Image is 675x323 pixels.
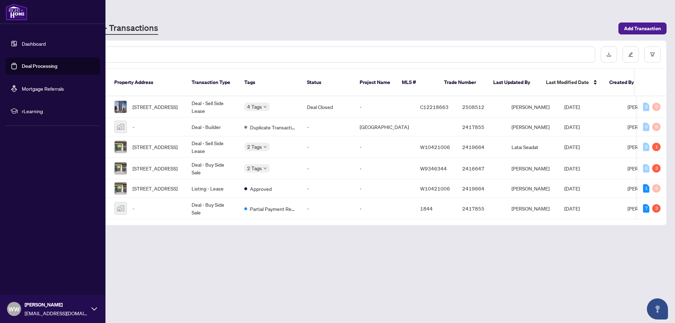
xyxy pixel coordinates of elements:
[250,185,272,193] span: Approved
[652,143,661,151] div: 1
[564,165,580,172] span: [DATE]
[606,52,611,57] span: download
[396,69,438,96] th: MLS #
[652,204,661,213] div: 3
[564,104,580,110] span: [DATE]
[263,105,267,109] span: down
[133,205,134,212] span: -
[301,136,354,158] td: -
[250,123,296,131] span: Duplicate Transaction
[564,185,580,192] span: [DATE]
[186,179,239,198] td: Listing - Lease
[354,96,414,118] td: -
[643,143,649,151] div: 0
[239,69,301,96] th: Tags
[301,69,354,96] th: Status
[133,123,134,131] span: -
[628,144,666,150] span: [PERSON_NAME]
[604,69,646,96] th: Created By
[457,136,506,158] td: 2419664
[643,204,649,213] div: 7
[652,164,661,173] div: 3
[628,205,666,212] span: [PERSON_NAME]
[354,179,414,198] td: -
[301,118,354,136] td: -
[643,123,649,131] div: 0
[354,158,414,179] td: -
[457,96,506,118] td: 2508512
[506,158,559,179] td: [PERSON_NAME]
[643,164,649,173] div: 0
[628,185,666,192] span: [PERSON_NAME]
[301,158,354,179] td: -
[420,165,447,172] span: W9346344
[506,198,559,219] td: [PERSON_NAME]
[186,158,239,179] td: Deal - Buy Side Sale
[438,69,488,96] th: Trade Number
[564,144,580,150] span: [DATE]
[186,69,239,96] th: Transaction Type
[354,136,414,158] td: -
[644,46,661,63] button: filter
[488,69,540,96] th: Last Updated By
[652,184,661,193] div: 0
[115,202,127,214] img: thumbnail-img
[652,123,661,131] div: 0
[420,144,450,150] span: W10421006
[652,103,661,111] div: 0
[250,205,296,213] span: Partial Payment Received
[420,205,433,212] span: 1844
[186,118,239,136] td: Deal - Builder
[643,184,649,193] div: 1
[643,103,649,111] div: 0
[650,52,655,57] span: filter
[506,136,559,158] td: Latai Seadat
[115,121,127,133] img: thumbnail-img
[420,185,450,192] span: W10421006
[647,298,668,319] button: Open asap
[25,301,88,309] span: [PERSON_NAME]
[457,158,506,179] td: 2416647
[301,198,354,219] td: -
[8,304,20,314] span: WW
[601,46,617,63] button: download
[564,124,580,130] span: [DATE]
[628,124,666,130] span: [PERSON_NAME]
[186,198,239,219] td: Deal - Buy Side Sale
[506,118,559,136] td: [PERSON_NAME]
[546,78,589,86] span: Last Modified Date
[247,164,262,172] span: 2 Tags
[22,63,57,69] a: Deal Processing
[6,4,27,20] img: logo
[247,143,262,151] span: 2 Tags
[506,179,559,198] td: [PERSON_NAME]
[540,69,604,96] th: Last Modified Date
[628,165,666,172] span: [PERSON_NAME]
[564,205,580,212] span: [DATE]
[25,309,88,317] span: [EMAIL_ADDRESS][DOMAIN_NAME]
[354,118,414,136] td: [GEOGRAPHIC_DATA]
[133,164,178,172] span: [STREET_ADDRESS]
[624,23,661,34] span: Add Transaction
[133,185,178,192] span: [STREET_ADDRESS]
[618,22,667,34] button: Add Transaction
[301,96,354,118] td: Deal Closed
[115,182,127,194] img: thumbnail-img
[115,162,127,174] img: thumbnail-img
[22,85,64,92] a: Mortgage Referrals
[457,198,506,219] td: 2417855
[263,145,267,149] span: down
[115,101,127,113] img: thumbnail-img
[301,179,354,198] td: -
[457,118,506,136] td: 2417855
[186,136,239,158] td: Deal - Sell Side Lease
[133,103,178,111] span: [STREET_ADDRESS]
[186,96,239,118] td: Deal - Sell Side Lease
[457,179,506,198] td: 2419664
[115,141,127,153] img: thumbnail-img
[628,52,633,57] span: edit
[247,103,262,111] span: 4 Tags
[420,104,449,110] span: C12218663
[22,107,95,115] span: rLearning
[506,96,559,118] td: [PERSON_NAME]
